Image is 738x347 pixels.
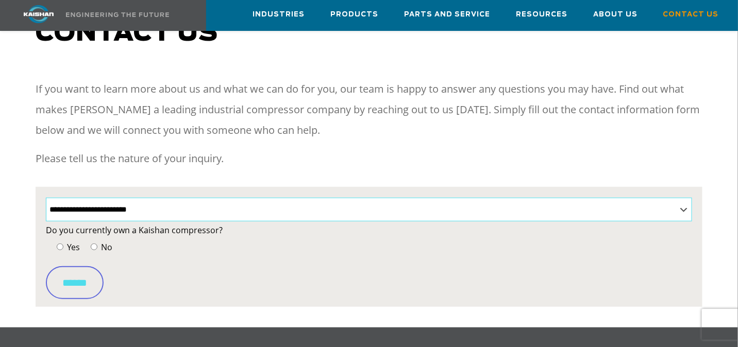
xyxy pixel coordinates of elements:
span: Parts and Service [404,9,490,21]
span: Resources [516,9,567,21]
span: Contact Us [663,9,719,21]
form: Contact form [46,223,692,299]
input: Yes [57,244,63,250]
span: Yes [65,241,80,253]
p: Please tell us the nature of your inquiry. [36,148,702,169]
p: If you want to learn more about us and what we can do for you, our team is happy to answer any qu... [36,79,702,141]
span: No [99,241,112,253]
a: About Us [593,1,638,28]
img: Engineering the future [66,12,169,17]
span: Contact us [36,21,218,46]
label: Do you currently own a Kaishan compressor? [46,223,692,237]
span: About Us [593,9,638,21]
a: Contact Us [663,1,719,28]
a: Resources [516,1,567,28]
input: No [91,244,97,250]
a: Products [330,1,378,28]
span: Industries [253,9,305,21]
a: Industries [253,1,305,28]
span: Products [330,9,378,21]
a: Parts and Service [404,1,490,28]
